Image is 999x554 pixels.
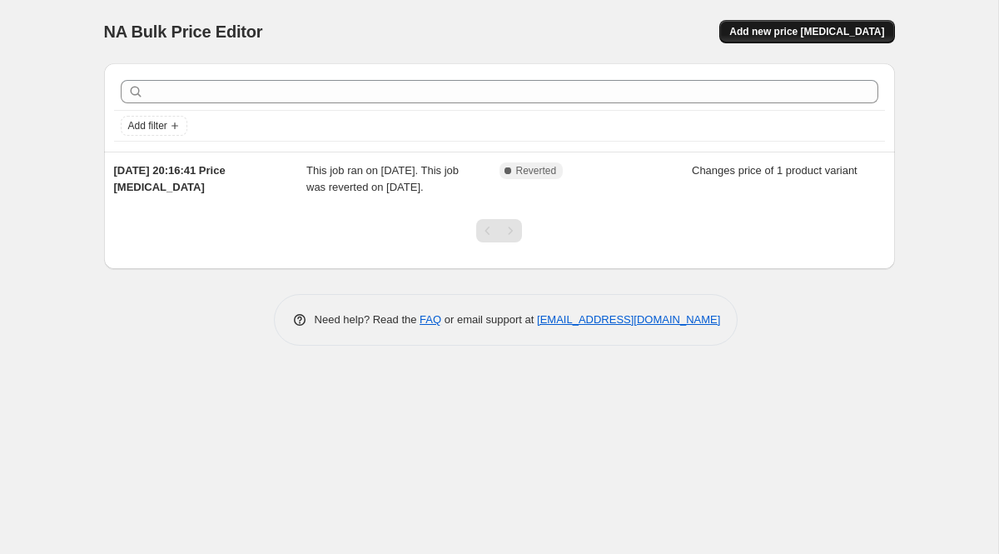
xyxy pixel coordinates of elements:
[114,164,226,193] span: [DATE] 20:16:41 Price [MEDICAL_DATA]
[121,116,187,136] button: Add filter
[729,25,884,38] span: Add new price [MEDICAL_DATA]
[719,20,894,43] button: Add new price [MEDICAL_DATA]
[315,313,420,326] span: Need help? Read the
[128,119,167,132] span: Add filter
[306,164,459,193] span: This job ran on [DATE]. This job was reverted on [DATE].
[441,313,537,326] span: or email support at
[104,22,263,41] span: NA Bulk Price Editor
[516,164,557,177] span: Reverted
[692,164,857,177] span: Changes price of 1 product variant
[420,313,441,326] a: FAQ
[537,313,720,326] a: [EMAIL_ADDRESS][DOMAIN_NAME]
[476,219,522,242] nav: Pagination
